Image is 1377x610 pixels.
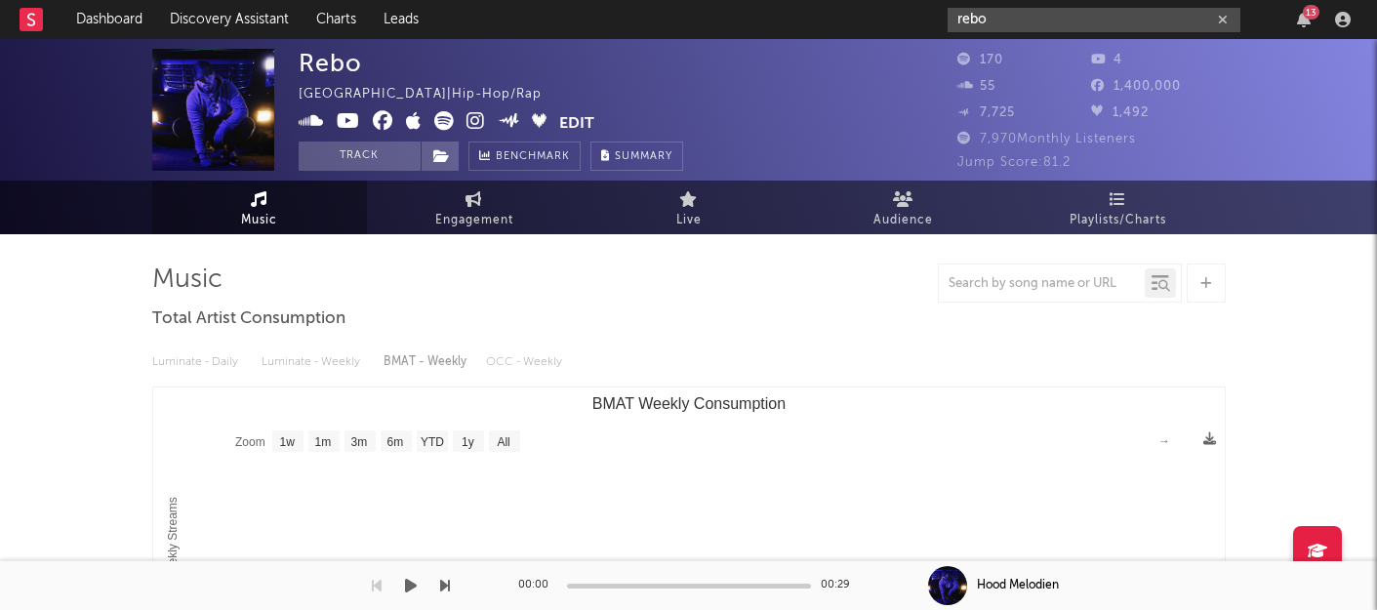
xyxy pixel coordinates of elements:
[957,80,995,93] span: 55
[591,395,785,412] text: BMAT Weekly Consumption
[496,145,570,169] span: Benchmark
[615,151,672,162] span: Summary
[1011,181,1226,234] a: Playlists/Charts
[420,435,443,449] text: YTD
[1303,5,1319,20] div: 13
[1158,434,1170,448] text: →
[279,435,295,449] text: 1w
[241,209,277,232] span: Music
[590,142,683,171] button: Summary
[948,8,1240,32] input: Search for artists
[796,181,1011,234] a: Audience
[957,106,1015,119] span: 7,725
[314,435,331,449] text: 1m
[1091,54,1122,66] span: 4
[957,156,1071,169] span: Jump Score: 81.2
[350,435,367,449] text: 3m
[299,83,564,106] div: [GEOGRAPHIC_DATA] | Hip-Hop/Rap
[676,209,702,232] span: Live
[1070,209,1166,232] span: Playlists/Charts
[367,181,582,234] a: Engagement
[977,577,1059,594] div: Hood Melodien
[299,142,421,171] button: Track
[1297,12,1311,27] button: 13
[462,435,474,449] text: 1y
[582,181,796,234] a: Live
[957,54,1003,66] span: 170
[873,209,933,232] span: Audience
[518,574,557,597] div: 00:00
[435,209,513,232] span: Engagement
[299,49,362,77] div: Rebo
[1091,106,1149,119] span: 1,492
[235,435,265,449] text: Zoom
[468,142,581,171] a: Benchmark
[821,574,860,597] div: 00:29
[152,181,367,234] a: Music
[957,133,1136,145] span: 7,970 Monthly Listeners
[559,111,594,136] button: Edit
[152,307,345,331] span: Total Artist Consumption
[1091,80,1181,93] span: 1,400,000
[939,276,1145,292] input: Search by song name or URL
[497,435,509,449] text: All
[386,435,403,449] text: 6m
